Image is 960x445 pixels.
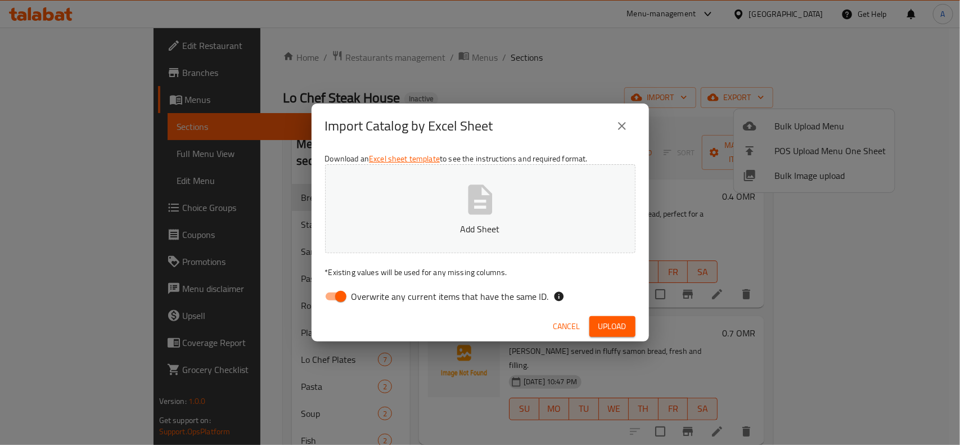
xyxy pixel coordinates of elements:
button: Upload [589,316,636,337]
span: Upload [598,320,627,334]
a: Excel sheet template [369,151,440,166]
svg: If the overwrite option isn't selected, then the items that match an existing ID will be ignored ... [553,291,565,302]
p: Existing values will be used for any missing columns. [325,267,636,278]
button: Add Sheet [325,164,636,253]
button: close [609,113,636,140]
p: Add Sheet [342,222,618,236]
span: Cancel [553,320,580,334]
span: Overwrite any current items that have the same ID. [351,290,549,303]
div: Download an to see the instructions and required format. [312,149,649,312]
h2: Import Catalog by Excel Sheet [325,117,493,135]
button: Cancel [549,316,585,337]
